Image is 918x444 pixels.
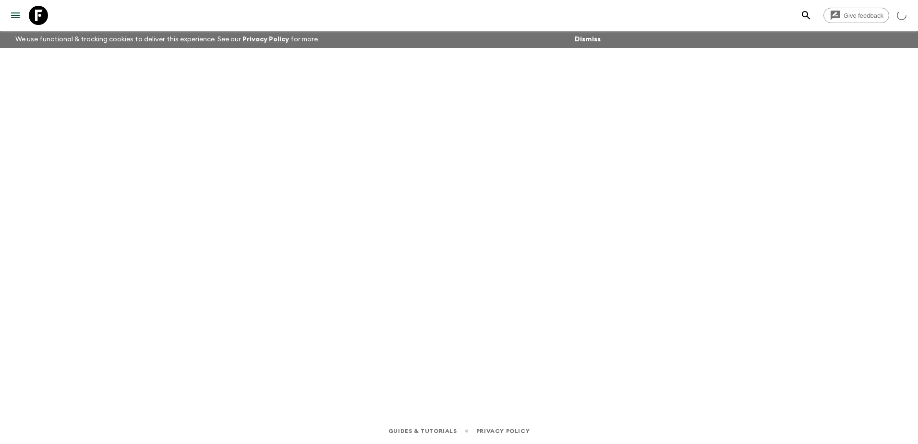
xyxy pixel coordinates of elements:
button: Dismiss [572,33,603,46]
a: Privacy Policy [242,36,289,43]
a: Privacy Policy [476,426,530,436]
button: search adventures [797,6,816,25]
span: Give feedback [838,12,889,19]
button: menu [6,6,25,25]
a: Give feedback [823,8,889,23]
p: We use functional & tracking cookies to deliver this experience. See our for more. [12,31,323,48]
a: Guides & Tutorials [388,426,457,436]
